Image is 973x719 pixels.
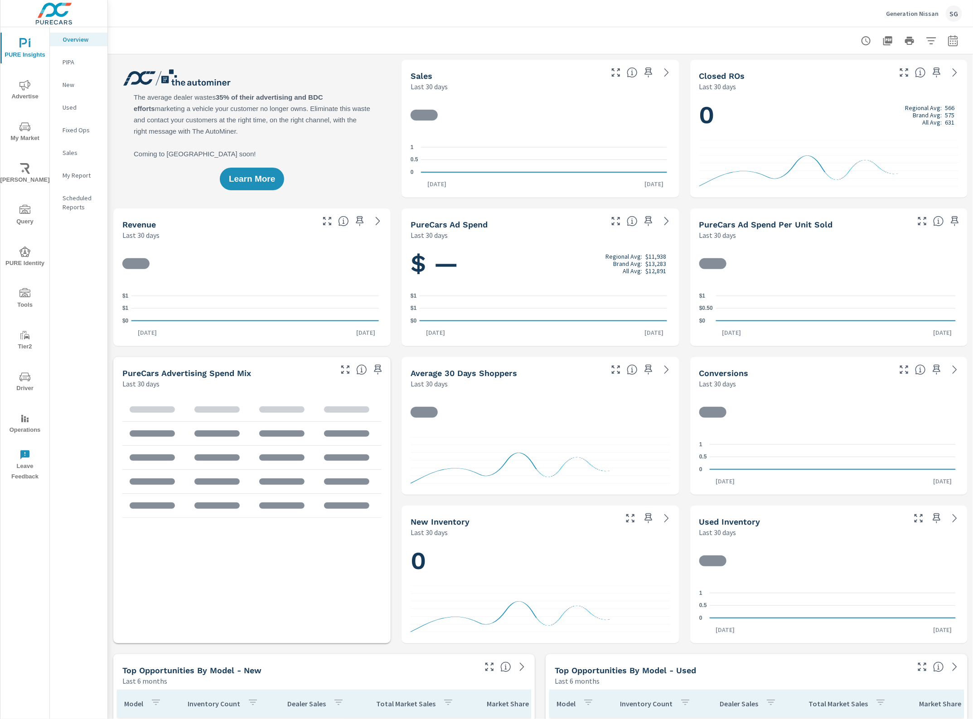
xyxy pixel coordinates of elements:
[220,168,284,190] button: Learn More
[500,661,511,672] span: Find the biggest opportunities within your model lineup by seeing how each model is selling in yo...
[710,477,741,486] p: [DATE]
[929,362,944,377] span: Save this to your personalized report
[555,666,696,675] h5: Top Opportunities by Model - Used
[3,246,47,269] span: PURE Identity
[3,38,47,60] span: PURE Insights
[641,214,656,228] span: Save this to your personalized report
[50,191,107,214] div: Scheduled Reports
[371,362,385,377] span: Save this to your personalized report
[609,362,623,377] button: Make Fullscreen
[699,368,749,378] h5: Conversions
[627,364,638,375] span: A rolling 30 day total of daily Shoppers on the dealership website, averaged over the selected da...
[229,175,275,183] span: Learn More
[699,100,958,130] h1: 0
[699,441,702,448] text: 1
[945,119,955,126] p: 631
[933,216,944,227] span: Average cost of advertising per each vehicle sold at the dealer over the selected date range. The...
[646,260,667,267] p: $13,283
[411,545,670,576] h1: 0
[915,214,929,228] button: Make Fullscreen
[482,660,497,674] button: Make Fullscreen
[122,305,129,312] text: $1
[897,362,911,377] button: Make Fullscreen
[353,214,367,228] span: Save this to your personalized report
[3,80,47,102] span: Advertise
[0,27,49,486] div: nav menu
[122,666,261,675] h5: Top Opportunities by Model - New
[716,328,747,337] p: [DATE]
[945,104,955,111] p: 566
[623,511,638,526] button: Make Fullscreen
[641,65,656,80] span: Save this to your personalized report
[929,65,944,80] span: Save this to your personalized report
[948,362,962,377] a: See more details in report
[646,267,667,275] p: $12,891
[620,699,673,708] p: Inventory Count
[659,214,674,228] a: See more details in report
[946,5,962,22] div: SG
[320,214,334,228] button: Make Fullscreen
[3,413,47,435] span: Operations
[699,305,713,312] text: $0.50
[3,163,47,185] span: [PERSON_NAME]
[411,293,417,299] text: $1
[124,699,143,708] p: Model
[411,318,417,324] text: $0
[659,362,674,377] a: See more details in report
[63,193,100,212] p: Scheduled Reports
[699,318,706,324] text: $0
[699,220,833,229] h5: PureCars Ad Spend Per Unit Sold
[699,590,702,596] text: 1
[63,58,100,67] p: PIPA
[371,214,385,228] a: See more details in report
[627,67,638,78] span: Number of vehicles sold by the dealership over the selected date range. [Source: This data is sou...
[3,288,47,310] span: Tools
[929,511,944,526] span: Save this to your personalized report
[3,121,47,144] span: My Market
[122,230,160,241] p: Last 30 days
[50,123,107,137] div: Fixed Ops
[122,378,160,389] p: Last 30 days
[699,466,702,473] text: 0
[411,169,414,175] text: 0
[411,144,414,150] text: 1
[699,615,702,621] text: 0
[915,364,926,375] span: The number of dealer-specified goals completed by a visitor. [Source: This data is provided by th...
[63,103,100,112] p: Used
[948,660,962,674] a: See more details in report
[922,119,942,126] p: All Avg:
[948,65,962,80] a: See more details in report
[3,449,47,482] span: Leave Feedback
[927,625,958,634] p: [DATE]
[948,511,962,526] a: See more details in report
[699,378,736,389] p: Last 30 days
[627,216,638,227] span: Total cost of media for all PureCars channels for the selected dealership group over the selected...
[63,125,100,135] p: Fixed Ops
[609,65,623,80] button: Make Fullscreen
[699,603,707,609] text: 0.5
[699,71,745,81] h5: Closed ROs
[122,368,251,378] h5: PureCars Advertising Spend Mix
[50,146,107,159] div: Sales
[287,699,326,708] p: Dealer Sales
[411,378,448,389] p: Last 30 days
[63,80,100,89] p: New
[421,179,453,188] p: [DATE]
[3,372,47,394] span: Driver
[338,216,349,227] span: Total sales revenue over the selected date range. [Source: This data is sourced from the dealer’s...
[879,32,897,50] button: "Export Report to PDF"
[933,661,944,672] span: Find the biggest opportunities within your model lineup by seeing how each model is selling in yo...
[376,699,436,708] p: Total Market Sales
[356,364,367,375] span: This table looks at how you compare to the amount of budget you spend per channel as opposed to y...
[50,78,107,92] div: New
[411,517,470,526] h5: New Inventory
[122,293,129,299] text: $1
[944,32,962,50] button: Select Date Range
[3,330,47,352] span: Tier2
[900,32,919,50] button: Print Report
[411,157,418,163] text: 0.5
[699,293,706,299] text: $1
[131,328,163,337] p: [DATE]
[699,81,736,92] p: Last 30 days
[945,111,955,119] p: 575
